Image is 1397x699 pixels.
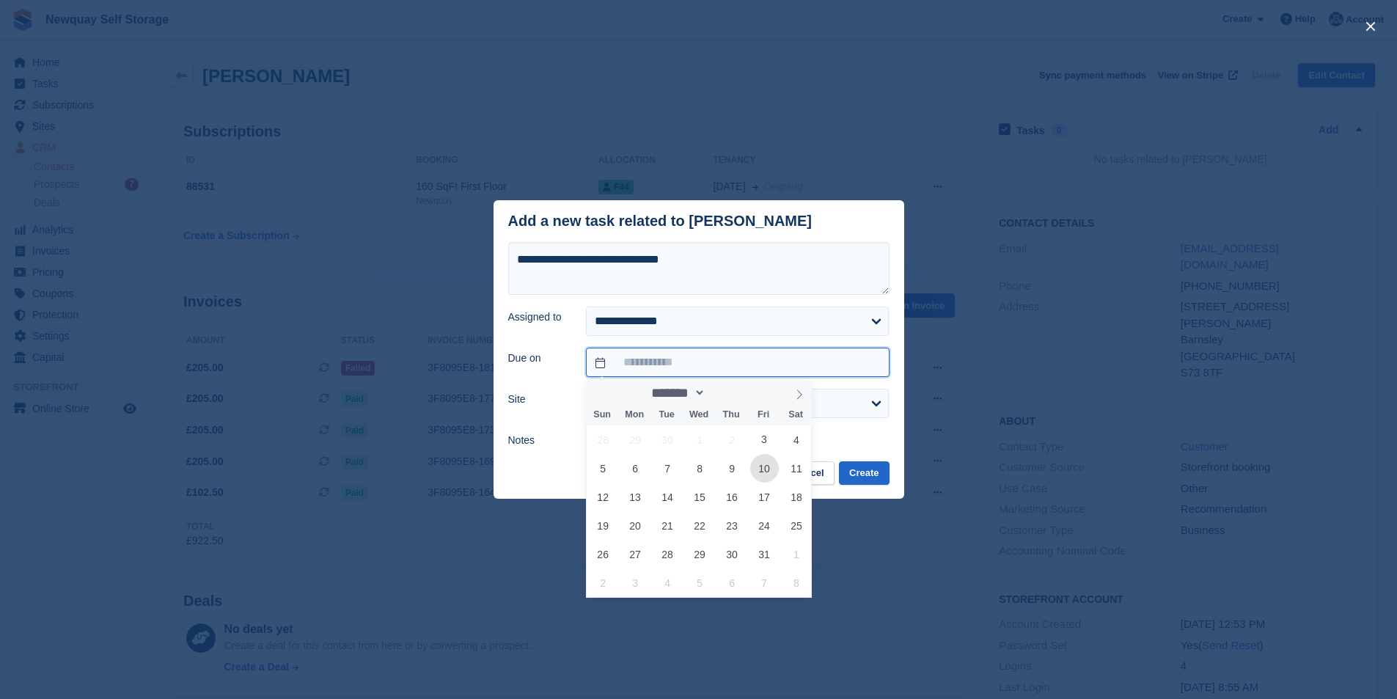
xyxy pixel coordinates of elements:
[589,568,617,597] span: November 2, 2025
[621,425,650,454] span: September 29, 2025
[621,540,650,568] span: October 27, 2025
[586,410,618,420] span: Sun
[686,425,714,454] span: October 1, 2025
[750,568,779,597] span: November 7, 2025
[782,454,810,483] span: October 11, 2025
[653,511,682,540] span: October 21, 2025
[747,410,780,420] span: Fri
[782,425,810,454] span: October 4, 2025
[718,540,747,568] span: October 30, 2025
[782,568,810,597] span: November 8, 2025
[589,454,617,483] span: October 5, 2025
[750,425,779,454] span: October 3, 2025
[650,410,683,420] span: Tue
[508,213,813,230] div: Add a new task related to [PERSON_NAME]
[646,385,705,400] select: Month
[508,351,569,366] label: Due on
[653,454,682,483] span: October 7, 2025
[653,483,682,511] span: October 14, 2025
[618,410,650,420] span: Mon
[621,568,650,597] span: November 3, 2025
[750,483,779,511] span: October 17, 2025
[715,410,747,420] span: Thu
[782,511,810,540] span: October 25, 2025
[589,425,617,454] span: September 28, 2025
[750,540,779,568] span: October 31, 2025
[718,568,747,597] span: November 6, 2025
[750,454,779,483] span: October 10, 2025
[750,511,779,540] span: October 24, 2025
[653,540,682,568] span: October 28, 2025
[780,410,812,420] span: Sat
[653,425,682,454] span: September 30, 2025
[621,454,650,483] span: October 6, 2025
[653,568,682,597] span: November 4, 2025
[589,483,617,511] span: October 12, 2025
[589,511,617,540] span: October 19, 2025
[782,483,810,511] span: October 18, 2025
[686,511,714,540] span: October 22, 2025
[686,454,714,483] span: October 8, 2025
[782,540,810,568] span: November 1, 2025
[718,511,747,540] span: October 23, 2025
[508,433,569,448] label: Notes
[1359,15,1382,38] button: close
[718,483,747,511] span: October 16, 2025
[686,568,714,597] span: November 5, 2025
[718,425,747,454] span: October 2, 2025
[508,392,569,407] label: Site
[621,511,650,540] span: October 20, 2025
[686,483,714,511] span: October 15, 2025
[839,461,889,486] button: Create
[508,310,569,325] label: Assigned to
[621,483,650,511] span: October 13, 2025
[683,410,715,420] span: Wed
[686,540,714,568] span: October 29, 2025
[589,540,617,568] span: October 26, 2025
[705,385,752,400] input: Year
[718,454,747,483] span: October 9, 2025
